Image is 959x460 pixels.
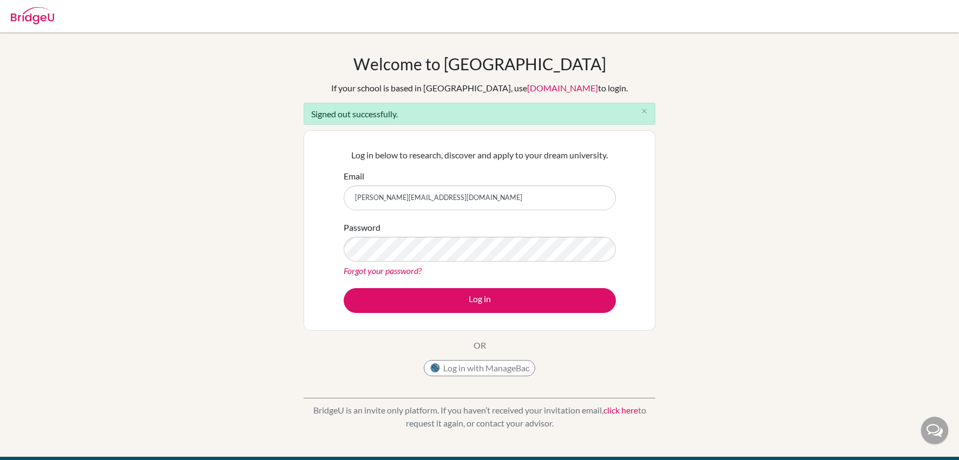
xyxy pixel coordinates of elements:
h1: Welcome to [GEOGRAPHIC_DATA] [353,54,606,74]
a: click here [603,405,638,415]
p: Log in below to research, discover and apply to your dream university. [344,149,616,162]
a: Forgot your password? [344,265,422,276]
p: OR [474,339,486,352]
i: close [640,107,648,115]
button: Close [633,103,655,119]
img: Bridge-U [11,7,54,24]
a: [DOMAIN_NAME] [527,83,598,93]
div: If your school is based in [GEOGRAPHIC_DATA], use to login. [331,82,628,95]
p: BridgeU is an invite only platform. If you haven’t received your invitation email, to request it ... [304,404,655,430]
div: Signed out successfully. [304,103,655,125]
button: Log in [344,288,616,313]
label: Password [344,221,380,234]
label: Email [344,170,364,183]
button: Log in with ManageBac [424,360,535,376]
